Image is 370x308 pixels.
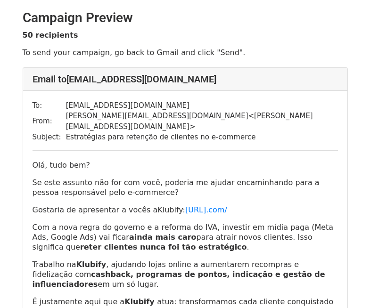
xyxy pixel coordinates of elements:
strong: cashback, programas de pontos, indicação e gestão de influenciadores [33,270,325,289]
td: [EMAIL_ADDRESS][DOMAIN_NAME] [66,100,338,111]
span: Klubify [76,260,107,269]
strong: ainda mais caro [129,233,197,242]
td: From: [33,111,66,132]
td: To: [33,100,66,111]
td: Subject: [33,132,66,143]
span: Klubify [157,205,182,214]
h2: Campaign Preview [23,10,348,26]
p: Trabalho na , ajudando lojas online a aumentarem recompras e fidelização com em um só lugar. [33,259,338,289]
strong: 50 recipients [23,31,78,40]
strong: reter clientes nunca foi tão estratégico [80,243,247,251]
p: Com a nova regra do governo e a reforma do IVA, investir em mídia paga (Meta Ads, Google Ads) vai... [33,222,338,252]
h4: Email to [EMAIL_ADDRESS][DOMAIN_NAME] [33,73,338,85]
p: Gostaria de apresentar a vocês a : [33,205,338,215]
td: [PERSON_NAME][EMAIL_ADDRESS][DOMAIN_NAME] < [PERSON_NAME][EMAIL_ADDRESS][DOMAIN_NAME] > [66,111,338,132]
span: Klubify [124,297,155,306]
p: To send your campaign, go back to Gmail and click "Send". [23,48,348,57]
td: Estratégias para retenção de clientes no e-commerce [66,132,338,143]
a: [URL].com/ [185,205,227,214]
p: Olá, tudo bem? [33,160,338,170]
p: Se este assunto não for com você, poderia me ajudar encaminhando para a pessoa responsável pelo e... [33,178,338,197]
